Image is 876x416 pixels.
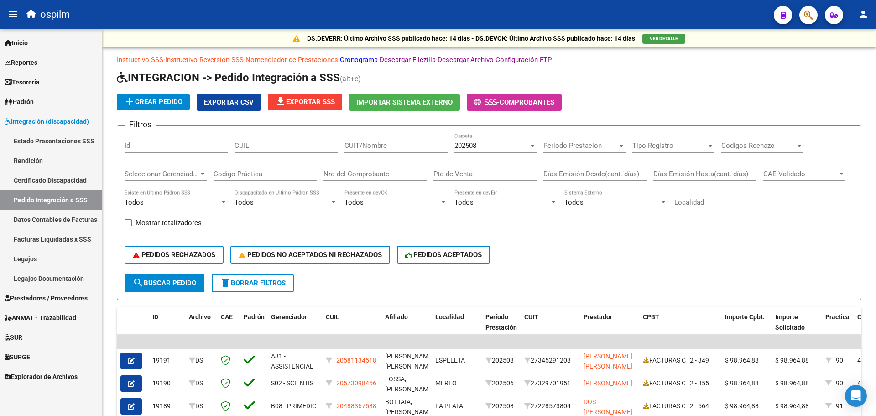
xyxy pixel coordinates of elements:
datatable-header-cell: Gerenciador [267,307,322,348]
span: SURGE [5,352,30,362]
span: Crear Pedido [124,98,182,106]
a: Instructivo SSS [117,56,163,64]
datatable-header-cell: CUIL [322,307,381,348]
button: Borrar Filtros [212,274,294,292]
datatable-header-cell: CPBT [639,307,721,348]
span: 91 [836,402,843,410]
span: Integración (discapacidad) [5,116,89,126]
div: 202508 [485,355,517,366]
span: Periodo Prestacion [543,142,617,150]
span: 4 [857,357,861,364]
span: B08 - PRIMEDIC [271,402,316,410]
datatable-header-cell: Importe Cpbt. [721,307,772,348]
span: $ 98.964,88 [775,357,809,364]
datatable-header-cell: Prestador [580,307,639,348]
datatable-header-cell: Archivo [185,307,217,348]
span: Todos [564,198,584,206]
span: Importar Sistema Externo [356,98,453,106]
span: CUIT [524,313,538,321]
span: Importe Solicitado [775,313,805,331]
mat-icon: add [124,96,135,107]
span: Prestador [584,313,612,321]
span: Afiliado [385,313,408,321]
div: 202506 [485,378,517,389]
button: PEDIDOS NO ACEPTADOS NI RECHAZADOS [230,246,390,264]
span: MERLO [435,379,457,387]
div: FACTURAS C : 2 - 564 [643,401,718,411]
p: DS.DEVERR: Último Archivo SSS publicado hace: 14 días - DS.DEVOK: Último Archivo SSS publicado ha... [307,33,635,43]
datatable-header-cell: CUIT [521,307,580,348]
mat-icon: search [133,277,144,288]
a: Nomenclador de Prestaciones [245,56,338,64]
datatable-header-cell: CAE [217,307,240,348]
button: PEDIDOS RECHAZADOS [125,246,224,264]
span: Practica [825,313,850,321]
a: Cronograma [340,56,378,64]
span: Mostrar totalizadores [136,217,202,228]
mat-icon: menu [7,9,18,20]
span: PEDIDOS ACEPTADOS [405,251,482,259]
span: CUIL [326,313,339,321]
mat-icon: person [858,9,869,20]
span: Todos [125,198,144,206]
button: Exportar SSS [268,94,342,110]
span: Importe Cpbt. [725,313,765,321]
span: Padrón [244,313,265,321]
datatable-header-cell: Importe Solicitado [772,307,822,348]
div: Open Intercom Messenger [845,385,867,407]
span: Borrar Filtros [220,279,286,287]
span: Buscar Pedido [133,279,196,287]
span: Reportes [5,58,37,68]
span: ESPELETA [435,357,465,364]
span: Tesorería [5,77,40,87]
div: FACTURAS C : 2 - 349 [643,355,718,366]
span: Exportar CSV [204,98,254,106]
span: - [474,98,500,106]
span: $ 98.964,88 [725,379,759,387]
span: $ 98.964,88 [775,402,809,410]
span: S02 - SCIENTIS [271,379,313,387]
div: 19189 [152,401,182,411]
span: CAE Validado [763,170,837,178]
span: ospilm [40,5,70,25]
div: 27329701951 [524,378,576,389]
span: 20488367588 [336,402,376,410]
span: Prestadores / Proveedores [5,293,88,303]
datatable-header-cell: Practica [822,307,854,348]
div: 19190 [152,378,182,389]
div: 27228573804 [524,401,576,411]
span: 20573098456 [336,379,376,387]
span: Padrón [5,97,34,107]
button: Buscar Pedido [125,274,204,292]
p: - - - - - [117,55,861,65]
span: Seleccionar Gerenciador [125,170,198,178]
a: Descargar Archivo Configuración FTP [438,56,552,64]
span: Todos [235,198,254,206]
span: [PERSON_NAME] [PERSON_NAME] [584,353,632,370]
span: $ 98.964,88 [725,402,759,410]
datatable-header-cell: Período Prestación [482,307,521,348]
div: FACTURAS C : 2 - 355 [643,378,718,389]
div: 202508 [485,401,517,411]
span: [PERSON_NAME] [584,379,632,387]
span: A31 - ASSISTENCIAL [271,353,313,370]
span: DOS [PERSON_NAME] [584,398,632,416]
span: 4 [857,402,861,410]
span: FOSSA, [PERSON_NAME], [385,375,435,393]
datatable-header-cell: Localidad [432,307,482,348]
span: ANMAT - Trazabilidad [5,313,76,323]
span: Archivo [189,313,211,321]
a: Descargar Filezilla [380,56,436,64]
span: (alt+e) [340,74,361,83]
h3: Filtros [125,118,156,131]
button: Crear Pedido [117,94,190,110]
span: 202508 [454,142,476,150]
span: Gerenciador [271,313,307,321]
span: 90 [836,379,843,387]
span: ID [152,313,158,321]
span: LA PLATA [435,402,463,410]
span: 90 [836,357,843,364]
button: PEDIDOS ACEPTADOS [397,246,490,264]
span: CAE [221,313,233,321]
span: Codigos Rechazo [721,142,795,150]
